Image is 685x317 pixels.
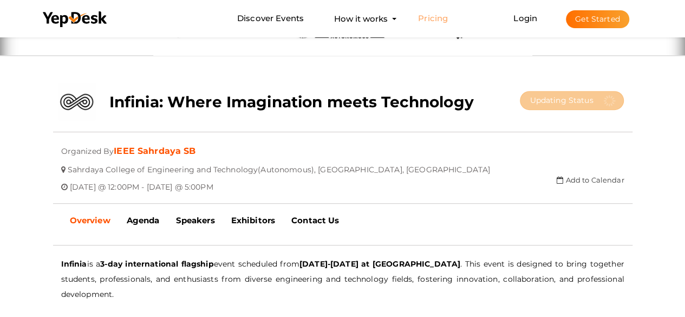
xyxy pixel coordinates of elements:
b: Infinia: Where Imagination meets Technology [109,93,474,111]
b: Infinia [61,259,87,269]
b: [DATE]-[DATE] at [GEOGRAPHIC_DATA] [299,259,460,269]
b: Speakers [175,215,214,225]
span: [DATE] @ 12:00PM - [DATE] @ 5:00PM [70,174,213,192]
b: 3-day international flagship [100,259,213,269]
a: IEEE Sahrdaya SB [114,146,195,156]
b: Exhibitors [231,215,275,225]
button: How it works [331,9,391,29]
button: Get Started [566,10,629,28]
a: Pricing [418,9,448,29]
a: Speakers [167,207,223,234]
span: Updating Status [530,95,593,105]
a: Add to Calendar [556,176,624,184]
b: Overview [70,215,110,225]
a: Discover Events [237,9,304,29]
span: Sahrdaya College of Engineering and Technology(Autonomous), [GEOGRAPHIC_DATA], [GEOGRAPHIC_DATA] [68,157,490,174]
a: Agenda [119,207,168,234]
button: Updating Status [520,91,624,110]
a: Login [513,13,537,23]
img: RA1XITUX_small.png [58,83,96,121]
a: Overview [62,207,119,234]
a: Exhibitors [223,207,283,234]
a: Contact Us [283,207,347,234]
b: Agenda [127,215,160,225]
span: Organized By [61,138,114,156]
b: Contact Us [291,215,339,225]
p: is a event scheduled from . This event is designed to bring together students, professionals, and... [61,256,624,302]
